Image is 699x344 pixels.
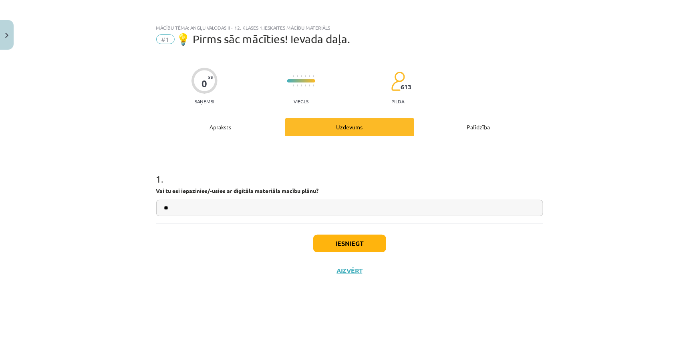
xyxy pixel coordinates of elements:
[293,75,294,77] img: icon-short-line-57e1e144782c952c97e751825c79c345078a6d821885a25fce030b3d8c18986b.svg
[156,159,543,184] h1: 1 .
[305,75,306,77] img: icon-short-line-57e1e144782c952c97e751825c79c345078a6d821885a25fce030b3d8c18986b.svg
[391,99,404,104] p: pilda
[301,84,302,87] img: icon-short-line-57e1e144782c952c97e751825c79c345078a6d821885a25fce030b3d8c18986b.svg
[177,32,351,46] span: 💡 Pirms sāc mācīties! Ievada daļa.
[285,118,414,136] div: Uzdevums
[294,99,308,104] p: Viegls
[156,25,543,30] div: Mācību tēma: Angļu valodas ii - 12. klases 1.ieskaites mācību materiāls
[297,75,298,77] img: icon-short-line-57e1e144782c952c97e751825c79c345078a6d821885a25fce030b3d8c18986b.svg
[156,118,285,136] div: Apraksts
[293,84,294,87] img: icon-short-line-57e1e144782c952c97e751825c79c345078a6d821885a25fce030b3d8c18986b.svg
[313,84,314,87] img: icon-short-line-57e1e144782c952c97e751825c79c345078a6d821885a25fce030b3d8c18986b.svg
[313,235,386,252] button: Iesniegt
[301,75,302,77] img: icon-short-line-57e1e144782c952c97e751825c79c345078a6d821885a25fce030b3d8c18986b.svg
[313,75,314,77] img: icon-short-line-57e1e144782c952c97e751825c79c345078a6d821885a25fce030b3d8c18986b.svg
[305,84,306,87] img: icon-short-line-57e1e144782c952c97e751825c79c345078a6d821885a25fce030b3d8c18986b.svg
[156,34,175,44] span: #1
[309,75,310,77] img: icon-short-line-57e1e144782c952c97e751825c79c345078a6d821885a25fce030b3d8c18986b.svg
[5,33,8,38] img: icon-close-lesson-0947bae3869378f0d4975bcd49f059093ad1ed9edebbc8119c70593378902aed.svg
[309,84,310,87] img: icon-short-line-57e1e144782c952c97e751825c79c345078a6d821885a25fce030b3d8c18986b.svg
[391,71,405,91] img: students-c634bb4e5e11cddfef0936a35e636f08e4e9abd3cc4e673bd6f9a4125e45ecb1.svg
[334,267,365,275] button: Aizvērt
[289,73,290,89] img: icon-long-line-d9ea69661e0d244f92f715978eff75569469978d946b2353a9bb055b3ed8787d.svg
[208,75,213,80] span: XP
[201,78,207,89] div: 0
[297,84,298,87] img: icon-short-line-57e1e144782c952c97e751825c79c345078a6d821885a25fce030b3d8c18986b.svg
[156,187,319,194] strong: Vai tu esi iepazinies/-usies ar digitāla materiāla macību plānu?
[401,83,412,91] span: 613
[191,99,218,104] p: Saņemsi
[414,118,543,136] div: Palīdzība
